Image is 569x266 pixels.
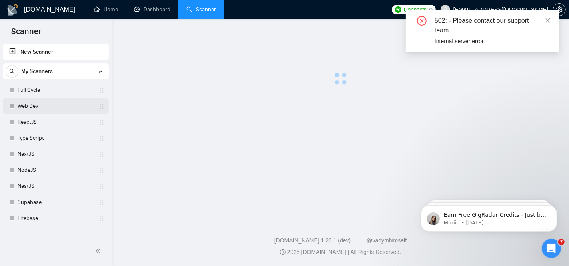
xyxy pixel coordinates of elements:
[98,215,105,222] span: holder
[98,199,105,206] span: holder
[18,82,94,98] a: Full Cycle
[9,44,102,60] a: New Scanner
[98,135,105,141] span: holder
[21,63,53,79] span: My Scanners
[417,16,427,26] span: close-circle
[274,237,351,244] a: [DOMAIN_NAME] 1.26.1 (dev)
[553,6,566,13] a: setting
[3,44,109,60] li: New Scanner
[545,18,551,23] span: close
[98,119,105,125] span: holder
[18,98,94,114] a: Web Dev
[6,65,18,78] button: search
[98,103,105,109] span: holder
[429,5,433,14] span: 0
[186,6,216,13] a: searchScanner
[395,6,401,13] img: upwork-logo.png
[18,114,94,130] a: ReactJS
[553,6,565,13] span: setting
[18,194,94,210] a: Supabase
[404,5,428,14] span: Connects:
[367,237,407,244] a: @vadymhimself
[5,26,48,42] span: Scanner
[18,130,94,146] a: Type Script
[98,151,105,157] span: holder
[558,239,565,245] span: 7
[118,248,563,256] div: 2025 [DOMAIN_NAME] | All Rights Reserved.
[553,3,566,16] button: setting
[280,249,286,255] span: copyright
[18,162,94,178] a: NodeJS
[435,37,550,46] div: Internal server error
[98,87,105,93] span: holder
[443,7,448,12] span: user
[3,63,109,226] li: My Scanners
[98,183,105,189] span: holder
[95,247,103,255] span: double-left
[94,6,118,13] a: homeHome
[98,167,105,173] span: holder
[6,4,19,16] img: logo
[409,188,569,244] iframe: Intercom notifications message
[134,6,170,13] a: dashboardDashboard
[18,210,94,226] a: Firebase
[542,239,561,258] iframe: Intercom live chat
[18,146,94,162] a: NextJS
[435,16,550,35] div: 502: - Please contact our support team.
[18,178,94,194] a: NestJS
[6,69,18,74] span: search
